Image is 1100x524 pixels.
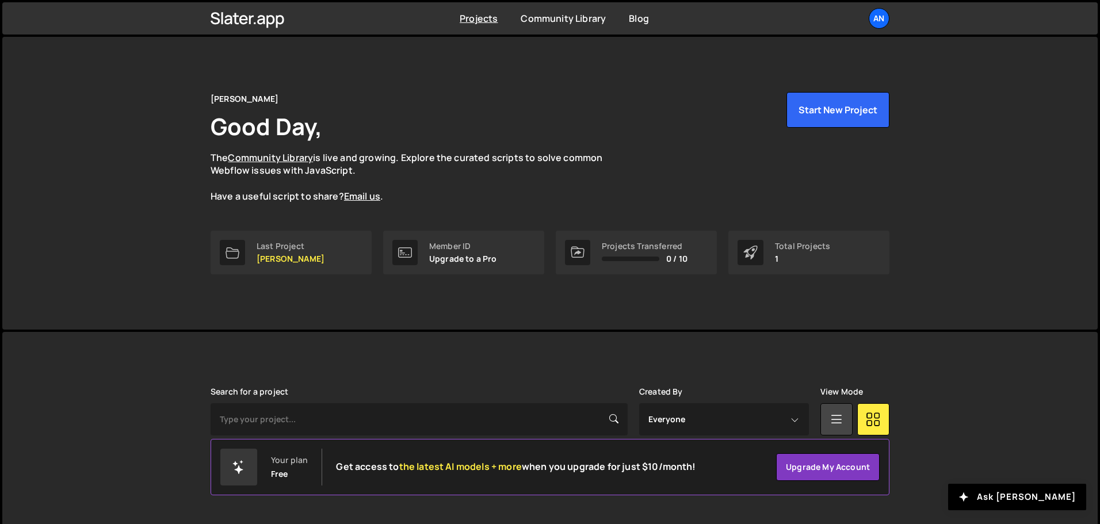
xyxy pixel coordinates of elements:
[211,110,322,142] h1: Good Day,
[399,460,522,473] span: the latest AI models + more
[344,190,380,202] a: Email us
[820,387,863,396] label: View Mode
[211,231,372,274] a: Last Project [PERSON_NAME]
[336,461,696,472] h2: Get access to when you upgrade for just $10/month!
[639,387,683,396] label: Created By
[776,453,880,481] a: Upgrade my account
[271,469,288,479] div: Free
[521,12,606,25] a: Community Library
[211,403,628,435] input: Type your project...
[257,254,324,263] p: [PERSON_NAME]
[228,151,313,164] a: Community Library
[460,12,498,25] a: Projects
[786,92,889,128] button: Start New Project
[629,12,649,25] a: Blog
[429,242,497,251] div: Member ID
[775,254,830,263] p: 1
[257,242,324,251] div: Last Project
[948,484,1086,510] button: Ask [PERSON_NAME]
[775,242,830,251] div: Total Projects
[211,92,278,106] div: [PERSON_NAME]
[211,387,288,396] label: Search for a project
[429,254,497,263] p: Upgrade to a Pro
[602,242,687,251] div: Projects Transferred
[666,254,687,263] span: 0 / 10
[271,456,308,465] div: Your plan
[211,151,625,203] p: The is live and growing. Explore the curated scripts to solve common Webflow issues with JavaScri...
[869,8,889,29] a: An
